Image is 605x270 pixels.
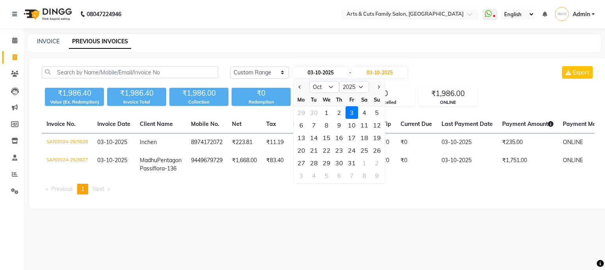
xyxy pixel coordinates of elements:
img: Admin [555,7,569,21]
span: Tax [266,120,276,128]
div: Su [371,93,383,106]
div: 7 [345,169,358,182]
span: Current Due [401,120,432,128]
div: 9 [333,119,345,131]
div: Tuesday, October 7, 2025 [308,119,320,131]
div: 6 [333,169,345,182]
div: 17 [345,131,358,144]
span: Mobile No. [191,120,219,128]
div: Thursday, October 16, 2025 [333,131,345,144]
span: Pentagon Passiflora-136 [140,157,182,172]
div: 3 [295,169,308,182]
span: Inchen [140,139,157,146]
div: Monday, October 13, 2025 [295,131,308,144]
div: Thursday, October 9, 2025 [333,119,345,131]
div: 9 [371,169,383,182]
div: 6 [295,119,308,131]
div: 14 [308,131,320,144]
span: 03-10-2025 [97,139,127,146]
nav: Pagination [42,184,594,194]
div: Monday, October 20, 2025 [295,144,308,157]
div: 23 [333,144,345,157]
span: 03-10-2025 [97,157,127,164]
div: 30 [308,106,320,119]
div: Tuesday, November 4, 2025 [308,169,320,182]
div: Sunday, November 2, 2025 [371,157,383,169]
span: Net [232,120,241,128]
span: Last Payment Date [442,120,493,128]
span: Export [573,69,589,76]
div: ₹1,986.00 [419,88,477,99]
div: Th [333,93,345,106]
span: Tip [382,120,391,128]
input: End Date [352,67,407,78]
div: Saturday, November 1, 2025 [358,157,371,169]
div: Saturday, October 25, 2025 [358,144,371,157]
div: 27 [295,157,308,169]
div: Tuesday, September 30, 2025 [308,106,320,119]
div: Monday, October 6, 2025 [295,119,308,131]
div: 2 [333,106,345,119]
div: 0 [356,88,415,99]
span: Client Name [140,120,173,128]
div: 8 [358,169,371,182]
td: ₹0 [378,152,396,178]
div: 11 [358,119,371,131]
div: Collection [169,99,228,105]
div: Monday, September 29, 2025 [295,106,308,119]
td: 03-10-2025 [437,152,497,178]
td: ₹0 [288,133,307,152]
td: ₹0 [396,152,437,178]
div: Friday, November 7, 2025 [345,169,358,182]
div: Wednesday, October 8, 2025 [320,119,333,131]
span: Payment Amount [502,120,553,128]
div: Friday, October 3, 2025 [345,106,358,119]
div: Monday, November 3, 2025 [295,169,308,182]
div: 8 [320,119,333,131]
span: ONLINE [563,139,583,146]
div: 5 [320,169,333,182]
div: Thursday, November 6, 2025 [333,169,345,182]
div: Wednesday, October 1, 2025 [320,106,333,119]
div: Tuesday, October 14, 2025 [308,131,320,144]
td: ₹235.00 [497,133,558,152]
input: Search by Name/Mobile/Email/Invoice No [42,66,218,78]
select: Select month [309,81,339,93]
td: 03-10-2025 [437,133,497,152]
td: ₹1,751.00 [497,152,558,178]
div: Redemption [232,99,291,105]
div: Tu [308,93,320,106]
td: ₹1,668.00 [227,152,262,178]
span: Next [93,185,104,192]
button: Previous month [297,81,303,93]
div: ₹1,986.40 [107,88,166,99]
div: Tuesday, October 28, 2025 [308,157,320,169]
div: Wednesday, October 29, 2025 [320,157,333,169]
div: 22 [320,144,333,157]
div: Saturday, October 4, 2025 [358,106,371,119]
span: Invoice No. [46,120,76,128]
div: 28 [308,157,320,169]
td: SAR/2024-25/3827 [42,152,93,178]
div: 10 [345,119,358,131]
div: ₹0 [232,88,291,99]
div: 1 [358,157,371,169]
div: 31 [345,157,358,169]
div: Saturday, November 8, 2025 [358,169,371,182]
div: 13 [295,131,308,144]
div: 19 [371,131,383,144]
img: logo [20,3,74,25]
div: Friday, October 24, 2025 [345,144,358,157]
div: We [320,93,333,106]
div: Sunday, October 26, 2025 [371,144,383,157]
div: 30 [333,157,345,169]
div: Monday, October 27, 2025 [295,157,308,169]
div: Tuesday, October 21, 2025 [308,144,320,157]
td: SAR/2024-25/3828 [42,133,93,152]
div: Sunday, October 5, 2025 [371,106,383,119]
div: 3 [345,106,358,119]
div: 18 [358,131,371,144]
div: Cancelled [356,99,415,106]
div: Friday, October 10, 2025 [345,119,358,131]
div: 21 [308,144,320,157]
